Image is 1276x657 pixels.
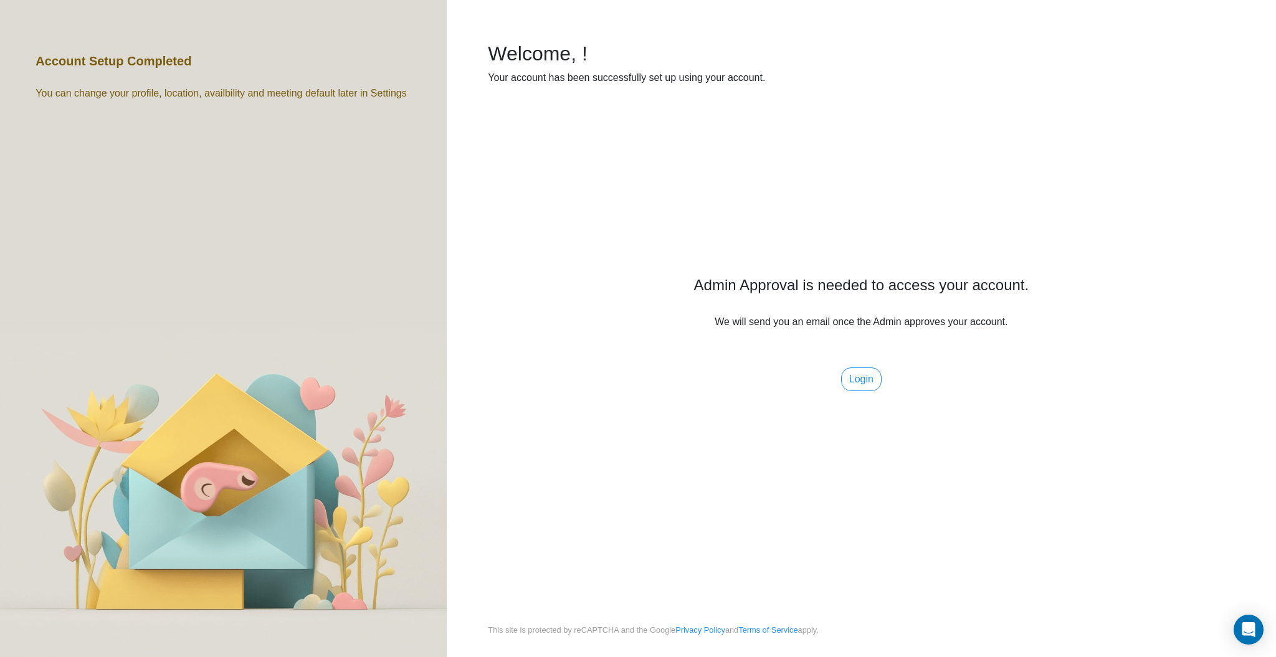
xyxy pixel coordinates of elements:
a: Terms of Service [738,625,797,635]
a: Login [841,367,882,391]
div: Your account has been successfully set up using your account. [488,70,1234,85]
small: This site is protected by reCAPTCHA and the Google and apply. [488,624,818,657]
h6: You can change your profile, location, availbility and meeting default later in Settings [36,87,406,99]
h2: Welcome, ! [488,42,1234,65]
div: Open Intercom Messenger [1234,615,1264,645]
h5: Account Setup Completed [36,54,191,69]
h4: Admin Approval is needed to access your account. [488,277,1234,295]
a: Privacy Policy [675,625,725,635]
div: We will send you an email once the Admin approves your account. [488,277,1234,391]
